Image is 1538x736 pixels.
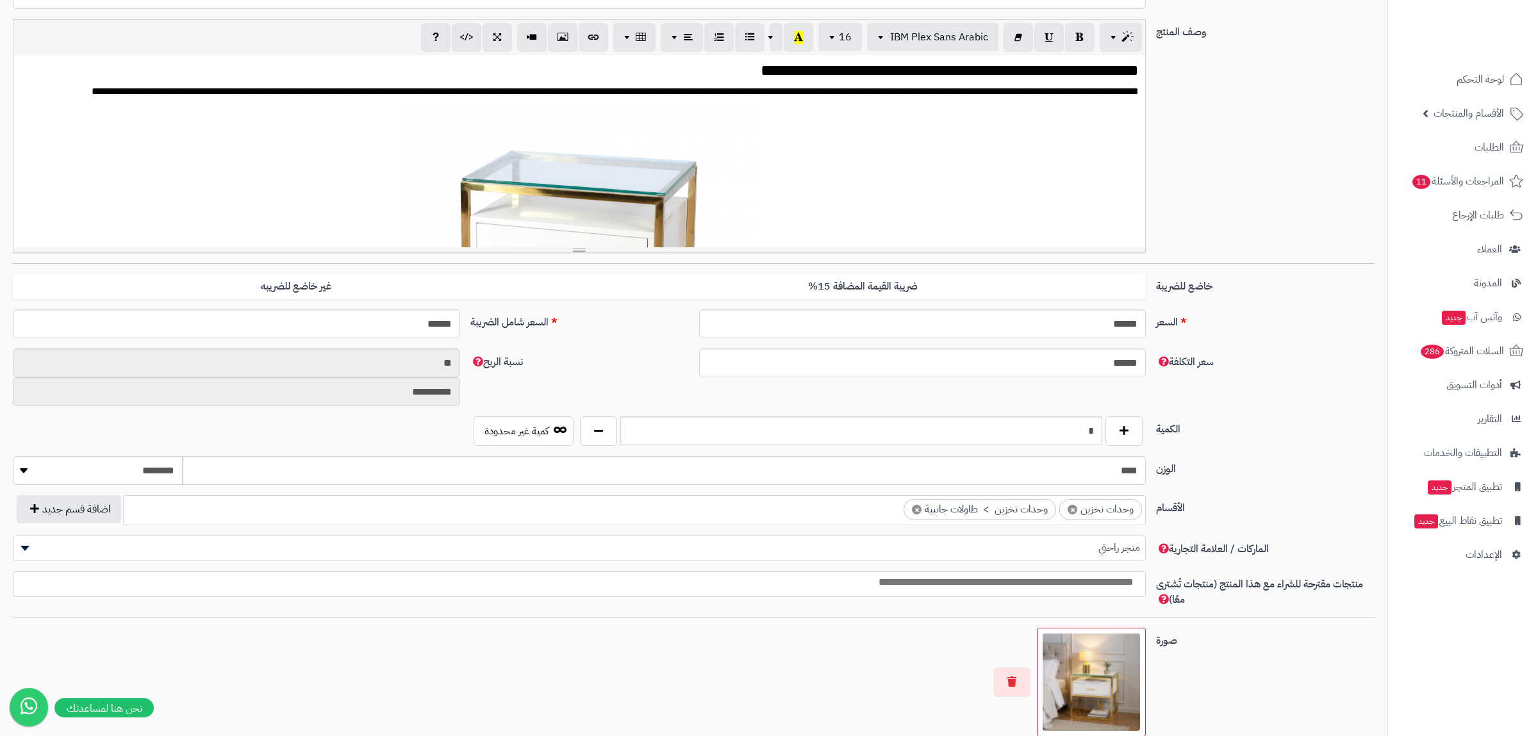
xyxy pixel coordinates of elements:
button: 16 [818,23,862,51]
span: العملاء [1477,240,1502,258]
label: الأقسام [1151,495,1380,516]
li: وحدات تخزين > طاولات جانبية [904,499,1056,520]
span: 11 [1412,175,1430,189]
span: لوحة التحكم [1457,70,1504,88]
span: × [1068,505,1077,514]
span: منتجات مقترحة للشراء مع هذا المنتج (منتجات تُشترى معًا) [1156,577,1363,607]
span: المدونة [1474,274,1502,292]
span: المراجعات والأسئلة [1411,172,1504,190]
img: 1756024496-110117010029-100x100.jpg [1043,634,1140,731]
a: السلات المتروكة286 [1396,336,1530,366]
span: IBM Plex Sans Arabic [890,29,988,45]
span: أدوات التسويق [1446,376,1502,394]
span: متجر راحتي [13,538,1145,557]
span: التقارير [1478,410,1502,428]
span: سعر التكلفة [1156,354,1214,370]
label: الكمية [1151,416,1380,437]
span: الإعدادات [1466,546,1502,564]
span: جديد [1428,480,1451,495]
label: خاضع للضريبة [1151,274,1380,294]
span: متجر راحتي [13,536,1146,561]
span: 16 [839,29,852,45]
a: الطلبات [1396,132,1530,163]
a: تطبيق المتجرجديد [1396,471,1530,502]
a: المراجعات والأسئلة11 [1396,166,1530,197]
label: وصف المنتج [1151,19,1380,40]
a: لوحة التحكم [1396,64,1530,95]
span: الطلبات [1475,138,1504,156]
span: تطبيق المتجر [1426,478,1502,496]
a: التقارير [1396,404,1530,434]
span: جديد [1442,311,1466,325]
span: الأقسام والمنتجات [1434,104,1504,122]
a: المدونة [1396,268,1530,298]
li: وحدات تخزين [1059,499,1142,520]
a: وآتس آبجديد [1396,302,1530,332]
span: التطبيقات والخدمات [1424,444,1502,462]
a: تطبيق نقاط البيعجديد [1396,505,1530,536]
a: العملاء [1396,234,1530,265]
button: اضافة قسم جديد [17,495,121,523]
a: طلبات الإرجاع [1396,200,1530,231]
span: السلات المتروكة [1419,342,1504,360]
span: × [912,505,922,514]
span: وآتس آب [1441,308,1502,326]
a: الإعدادات [1396,539,1530,570]
span: الماركات / العلامة التجارية [1156,541,1269,557]
span: طلبات الإرجاع [1452,206,1504,224]
label: السعر [1151,309,1380,330]
span: 286 [1421,345,1444,359]
span: جديد [1414,514,1438,528]
label: ضريبة القيمة المضافة 15% [579,274,1146,300]
button: IBM Plex Sans Arabic [867,23,998,51]
span: نسبة الربح [470,354,523,370]
a: أدوات التسويق [1396,370,1530,400]
label: الوزن [1151,456,1380,477]
a: التطبيقات والخدمات [1396,438,1530,468]
label: صورة [1151,628,1380,648]
span: تطبيق نقاط البيع [1413,512,1502,530]
img: logo-2.png [1451,36,1526,63]
label: غير خاضع للضريبه [13,274,579,300]
label: السعر شامل الضريبة [465,309,694,330]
